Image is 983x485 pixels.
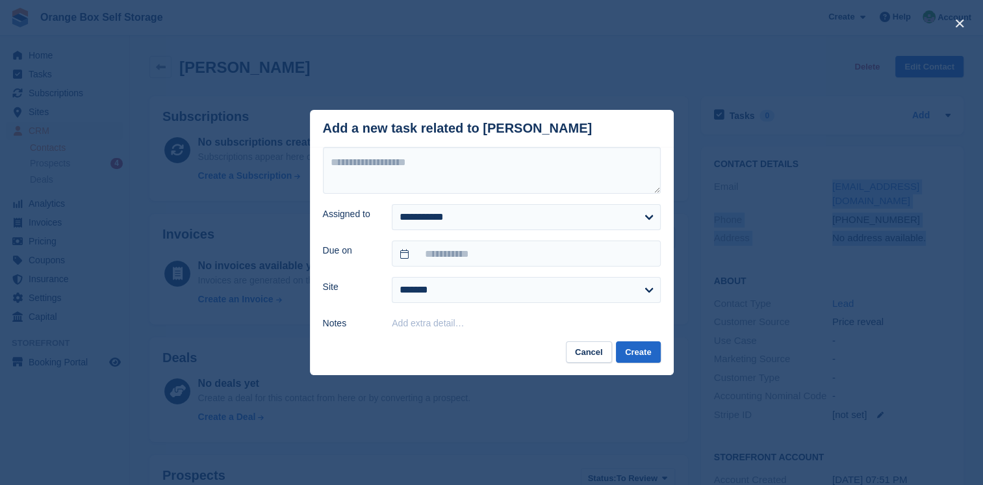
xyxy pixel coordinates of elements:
div: Add a new task related to [PERSON_NAME] [323,121,593,136]
button: Add extra detail… [392,318,464,328]
label: Site [323,280,377,294]
label: Due on [323,244,377,257]
label: Assigned to [323,207,377,221]
button: Create [616,341,660,363]
button: Cancel [566,341,612,363]
label: Notes [323,317,377,330]
button: close [949,13,970,34]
